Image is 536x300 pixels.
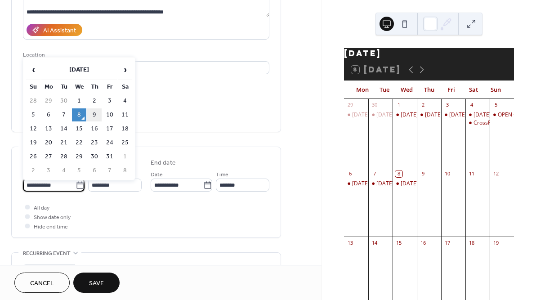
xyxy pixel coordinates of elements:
[118,150,132,163] td: 1
[26,108,40,121] td: 5
[462,81,484,99] div: Sat
[57,136,71,149] td: 21
[41,94,56,107] td: 29
[344,111,368,119] div: Monday 29 Sept
[103,136,117,149] td: 24
[26,81,40,94] th: Su
[26,122,40,135] td: 12
[468,102,475,108] div: 4
[393,180,417,188] div: Wednesday 8 Oct
[444,102,451,108] div: 3
[465,111,490,119] div: Saturday 4 Oct
[34,203,49,213] span: All day
[87,94,102,107] td: 2
[72,122,86,135] td: 15
[34,213,71,222] span: Show date only
[73,273,120,293] button: Save
[347,239,353,246] div: 13
[371,102,378,108] div: 30
[371,170,378,177] div: 7
[368,180,393,188] div: Tuesday 7 Oct
[26,136,40,149] td: 19
[420,239,426,246] div: 16
[72,108,86,121] td: 8
[41,122,56,135] td: 13
[352,111,370,119] div: [DATE]
[72,136,86,149] td: 22
[420,170,426,177] div: 9
[395,170,402,177] div: 8
[118,108,132,121] td: 11
[347,170,353,177] div: 6
[87,164,102,177] td: 6
[87,108,102,121] td: 9
[396,81,418,99] div: Wed
[118,94,132,107] td: 4
[418,81,440,99] div: Thu
[393,111,417,119] div: Wednesday 1 Oct
[43,26,76,36] div: AI Assistant
[14,273,70,293] button: Cancel
[72,150,86,163] td: 29
[444,170,451,177] div: 10
[72,81,86,94] th: We
[376,111,394,119] div: [DATE]
[72,164,86,177] td: 5
[57,108,71,121] td: 7
[468,170,475,177] div: 11
[57,81,71,94] th: Tu
[401,111,418,119] div: [DATE]
[103,164,117,177] td: 7
[27,61,40,79] span: ‹
[23,50,268,60] div: Location
[118,164,132,177] td: 8
[41,108,56,121] td: 6
[371,239,378,246] div: 14
[440,81,462,99] div: Fri
[118,81,132,94] th: Sa
[41,150,56,163] td: 27
[368,111,393,119] div: Tuesday 30 Sept
[444,239,451,246] div: 17
[468,239,475,246] div: 18
[27,24,82,36] button: AI Assistant
[465,119,490,127] div: CrossFit Kids 10:30 AM
[425,111,442,119] div: [DATE]
[347,102,353,108] div: 29
[344,48,514,59] div: [DATE]
[151,158,176,168] div: End date
[72,94,86,107] td: 1
[151,170,163,179] span: Date
[376,180,394,188] div: [DATE]
[118,136,132,149] td: 25
[401,180,418,188] div: [DATE]
[395,239,402,246] div: 15
[352,180,370,188] div: [DATE]
[351,81,373,99] div: Mon
[395,102,402,108] div: 1
[26,150,40,163] td: 26
[57,164,71,177] td: 4
[30,279,54,288] span: Cancel
[87,150,102,163] td: 30
[492,102,499,108] div: 5
[87,122,102,135] td: 16
[26,164,40,177] td: 2
[103,122,117,135] td: 17
[118,122,132,135] td: 18
[23,249,71,258] span: Recurring event
[34,222,68,232] span: Hide end time
[87,136,102,149] td: 23
[374,81,396,99] div: Tue
[473,119,531,127] div: CrossFit Kids 10:30 AM
[417,111,441,119] div: Thursday 2 Oct
[216,170,228,179] span: Time
[41,81,56,94] th: Mo
[441,111,465,119] div: Friday 3 Oct
[103,94,117,107] td: 3
[490,111,514,119] div: OPEN GYM 9 AM
[103,150,117,163] td: 31
[420,102,426,108] div: 2
[87,81,102,94] th: Th
[41,60,117,80] th: [DATE]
